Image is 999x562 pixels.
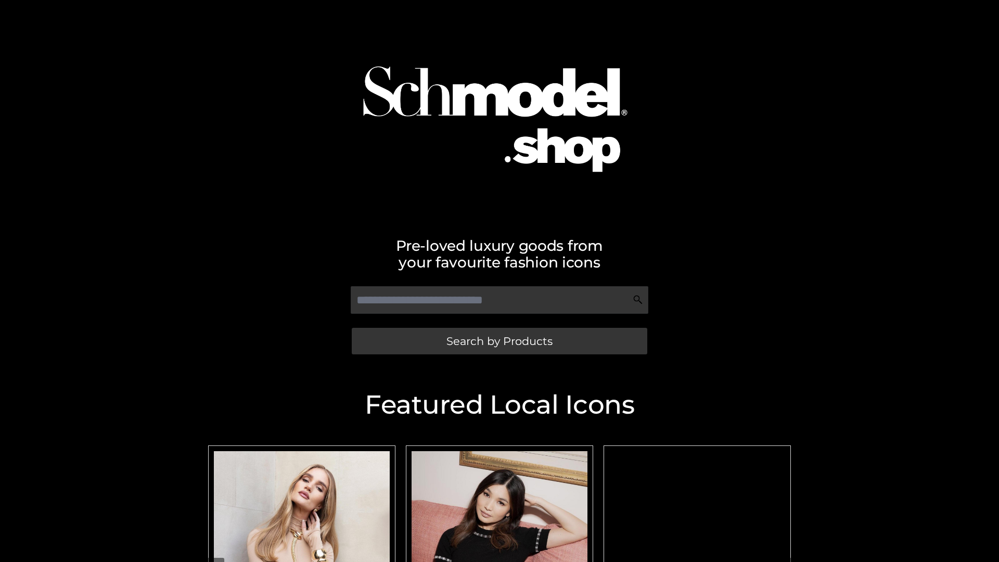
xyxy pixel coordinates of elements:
[446,336,553,347] span: Search by Products
[203,237,796,271] h2: Pre-loved luxury goods from your favourite fashion icons
[352,328,647,354] a: Search by Products
[203,392,796,418] h2: Featured Local Icons​
[633,295,643,305] img: Search Icon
